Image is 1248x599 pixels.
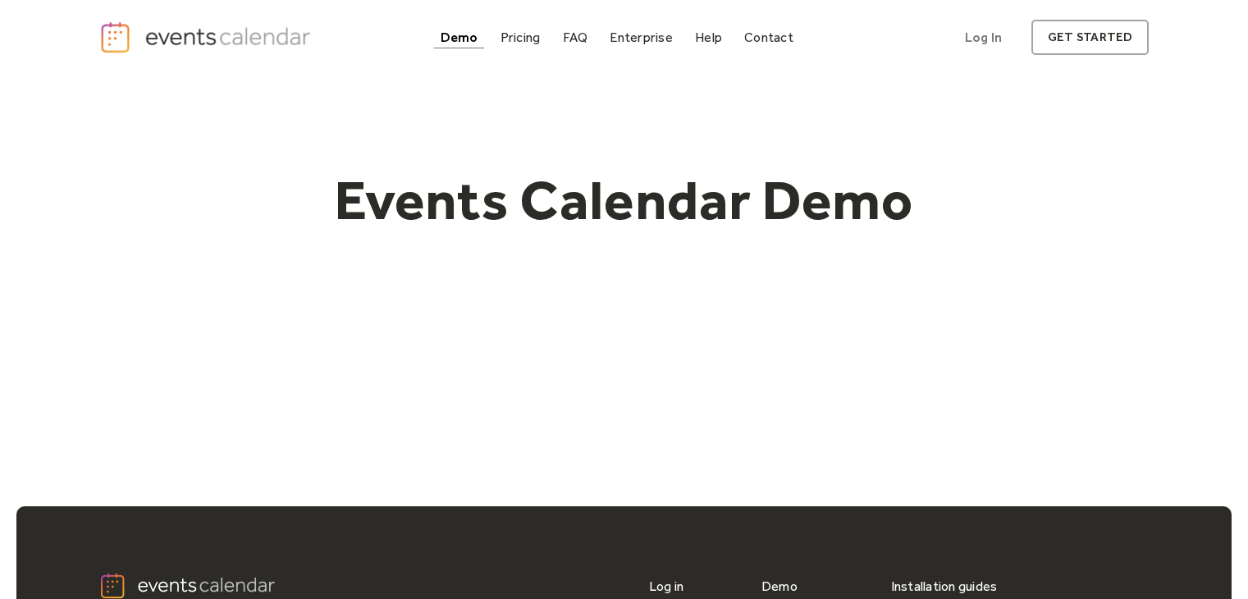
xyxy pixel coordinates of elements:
a: home [99,21,316,54]
a: Log In [949,20,1018,55]
a: Contact [738,26,800,48]
a: Demo [434,26,485,48]
a: Enterprise [603,26,679,48]
div: Demo [441,33,478,42]
a: FAQ [556,26,595,48]
a: Help [688,26,729,48]
div: Enterprise [610,33,672,42]
div: Contact [744,33,793,42]
a: get started [1031,20,1149,55]
a: Pricing [494,26,547,48]
div: Pricing [501,33,541,42]
h1: Events Calendar Demo [309,167,939,234]
div: Help [695,33,722,42]
div: FAQ [563,33,588,42]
